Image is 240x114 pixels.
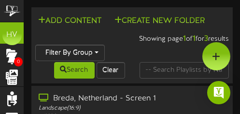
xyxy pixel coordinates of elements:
button: Search [54,62,95,79]
strong: 3 [204,34,208,43]
button: Filter By Group [35,45,105,61]
button: Create New Folder [112,15,208,27]
div: Landscape ( 16:9 ) [39,104,226,113]
input: -- Search Playlists by Name -- [140,62,229,79]
div: Showing page of for results [28,28,236,45]
strong: 1 [183,34,186,43]
div: Breda, Netherland - Screen 1 [39,93,226,104]
strong: 1 [193,34,196,43]
div: HV [2,26,22,45]
div: Open Intercom Messenger [207,81,230,104]
button: Add Content [35,15,104,27]
span: 0 [14,57,23,66]
button: Clear [97,62,125,79]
